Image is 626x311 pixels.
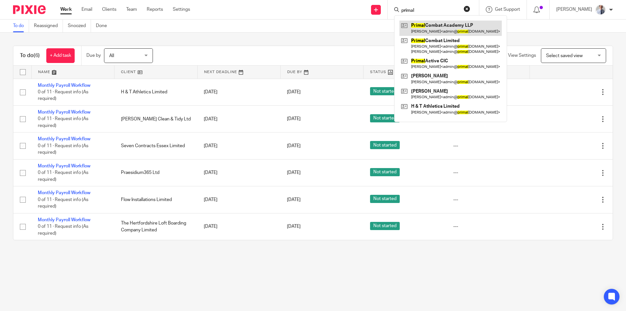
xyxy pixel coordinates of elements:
td: Praesidium365 Ltd [114,159,198,186]
div: --- [453,169,523,176]
img: IMG_9924.jpg [595,5,606,15]
p: Due by [86,52,101,59]
td: [DATE] [197,159,280,186]
td: H & T Athletics Limited [114,79,198,105]
td: [DATE] [197,132,280,159]
span: Not started [370,141,400,149]
span: 0 of 11 · Request info (As required) [38,224,88,236]
span: [DATE] [287,225,301,229]
div: --- [453,223,523,230]
td: [DATE] [197,213,280,240]
span: [DATE] [287,90,301,94]
input: Search [401,8,459,14]
span: Not started [370,222,400,230]
td: Flow Installations Limited [114,186,198,213]
span: 0 of 11 · Request info (As required) [38,117,88,128]
span: All [109,54,114,58]
a: Work [60,6,72,13]
span: [DATE] [287,171,301,175]
td: [PERSON_NAME] Clean & Tidy Ltd [114,105,198,132]
a: Email [82,6,92,13]
span: Not started [370,87,400,95]
span: 0 of 11 · Request info (As required) [38,144,88,155]
span: [DATE] [287,197,301,202]
span: (6) [34,53,40,58]
span: Not started [370,168,400,176]
a: Clients [102,6,116,13]
a: Snoozed [68,20,91,32]
a: Reassigned [34,20,63,32]
span: [DATE] [287,144,301,148]
a: Monthly Payroll Workflow [38,110,90,115]
a: Monthly Payroll Workflow [38,164,90,168]
a: To do [13,20,29,32]
a: Done [96,20,112,32]
a: Settings [173,6,190,13]
td: [DATE] [197,105,280,132]
img: Pixie [13,5,46,14]
div: --- [453,196,523,203]
span: 0 of 11 · Request info (As required) [38,197,88,209]
span: 0 of 11 · Request info (As required) [38,170,88,182]
td: The Hertfordshire Loft Boarding Company Limited [114,213,198,240]
span: [DATE] [287,117,301,121]
a: + Add task [46,48,75,63]
button: Clear [464,6,470,12]
span: View Settings [508,53,536,58]
a: Team [126,6,137,13]
span: 0 of 11 · Request info (As required) [38,90,88,101]
td: Seven Contracts Essex Limited [114,132,198,159]
a: Monthly Payroll Workflow [38,83,90,88]
a: Reports [147,6,163,13]
span: Select saved view [546,54,583,58]
div: --- [453,143,523,149]
td: [DATE] [197,79,280,105]
a: Monthly Payroll Workflow [38,137,90,141]
p: [PERSON_NAME] [556,6,592,13]
a: Monthly Payroll Workflow [38,218,90,222]
td: [DATE] [197,186,280,213]
span: Get Support [495,7,520,12]
a: Monthly Payroll Workflow [38,191,90,195]
span: Not started [370,114,400,122]
span: Not started [370,195,400,203]
h1: To do [20,52,40,59]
